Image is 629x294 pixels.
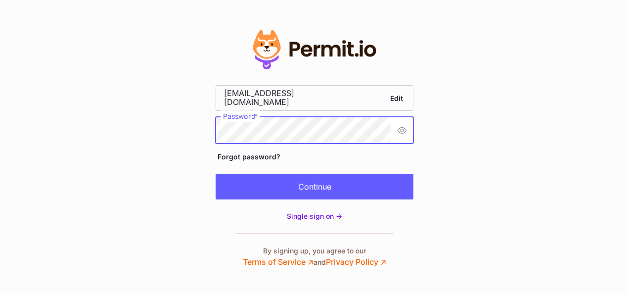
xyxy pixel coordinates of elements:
[216,150,282,163] a: Forgot password?
[388,91,405,105] a: Edit email address
[326,257,386,267] a: Privacy Policy ↗
[243,257,314,267] a: Terms of Service ↗
[224,89,348,106] span: [EMAIL_ADDRESS][DOMAIN_NAME]
[287,212,342,220] span: Single sign on ->
[221,110,260,122] label: Password
[216,174,413,199] button: Continue
[243,246,386,268] p: By signing up, you agree to our and
[287,211,342,221] a: Single sign on ->
[391,117,413,143] button: Show password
